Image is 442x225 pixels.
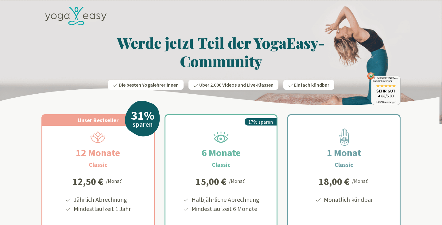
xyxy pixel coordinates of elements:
[78,117,118,124] span: Unser Bestseller
[131,109,154,122] div: 31%
[191,204,259,213] li: Mindestlaufzeit 6 Monate
[245,118,277,126] div: 17% sparen
[212,160,231,169] h3: Classic
[352,177,370,185] div: /Monat
[367,72,401,105] img: ausgezeichnet_badge.png
[73,204,131,213] li: Mindestlaufzeit 1 Jahr
[335,160,353,169] h3: Classic
[89,160,107,169] h3: Classic
[106,177,123,185] div: /Monat
[61,145,135,160] h2: 12 Monate
[199,82,273,88] span: Über 2.000 Videos und Live-Klassen
[229,177,246,185] div: /Monat
[294,82,329,88] span: Einfach kündbar
[312,145,376,160] h2: 1 Monat
[319,177,350,186] div: 18,00 €
[196,177,227,186] div: 15,00 €
[73,195,131,204] li: Jährlich Abrechnung
[323,195,373,204] li: Monatlich kündbar
[187,145,255,160] h2: 6 Monate
[133,122,153,128] span: sparen
[119,82,179,88] span: Die besten Yogalehrer:innen
[41,33,401,70] h1: Werde jetzt Teil der YogaEasy-Community
[72,177,103,186] div: 12,50 €
[191,195,259,204] li: Halbjährliche Abrechnung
